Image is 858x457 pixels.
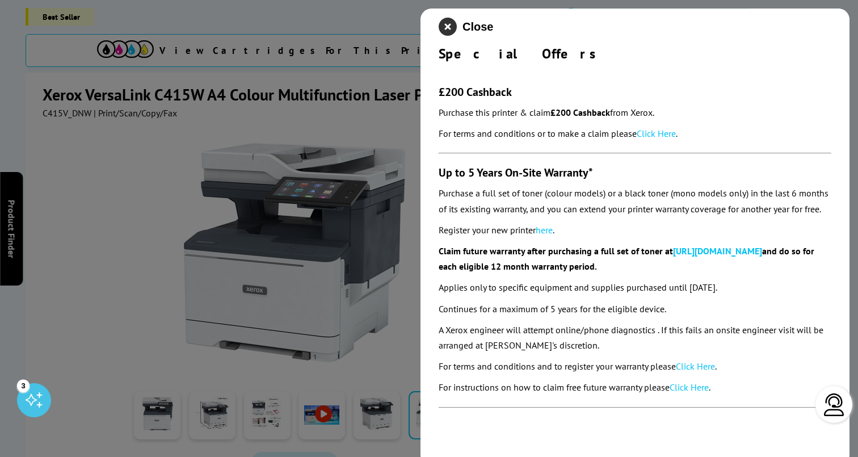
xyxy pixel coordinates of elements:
[670,381,709,393] a: Click Here
[439,45,831,62] div: Special Offers
[439,245,814,272] strong: Claim future warranty after purchasing a full set of toner at and do so for each eligible 12 mont...
[550,107,610,118] strong: £200 Cashback
[439,322,831,353] p: A Xerox engineer will attempt online/phone diagnostics . If this fails an onsite engineer visit w...
[439,301,831,317] p: Continues for a maximum of 5 years for the eligible device.
[439,105,831,120] p: Purchase this printer & claim from Xerox.
[462,20,493,33] span: Close
[823,393,846,416] img: user-headset-light.svg
[439,165,831,180] h3: Up to 5 Years On-Site Warranty*
[439,280,831,295] p: Applies only to specific equipment and supplies purchased until [DATE].
[673,245,762,257] a: [URL][DOMAIN_NAME]
[637,128,676,139] a: Click Here
[439,380,831,395] p: For instructions on how to claim free future warranty please .
[439,85,831,99] h3: £200 Cashback
[17,379,30,392] div: 3
[439,186,831,216] p: Purchase a full set of toner (colour models) or a black toner (mono models only) in the last 6 mo...
[439,223,831,238] p: Register your new printer .
[676,360,715,372] a: Click Here
[439,18,493,36] button: close modal
[439,359,831,374] p: For terms and conditions and to register your warranty please .
[536,224,553,236] a: here
[439,126,831,141] p: For terms and conditions or to make a claim please .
